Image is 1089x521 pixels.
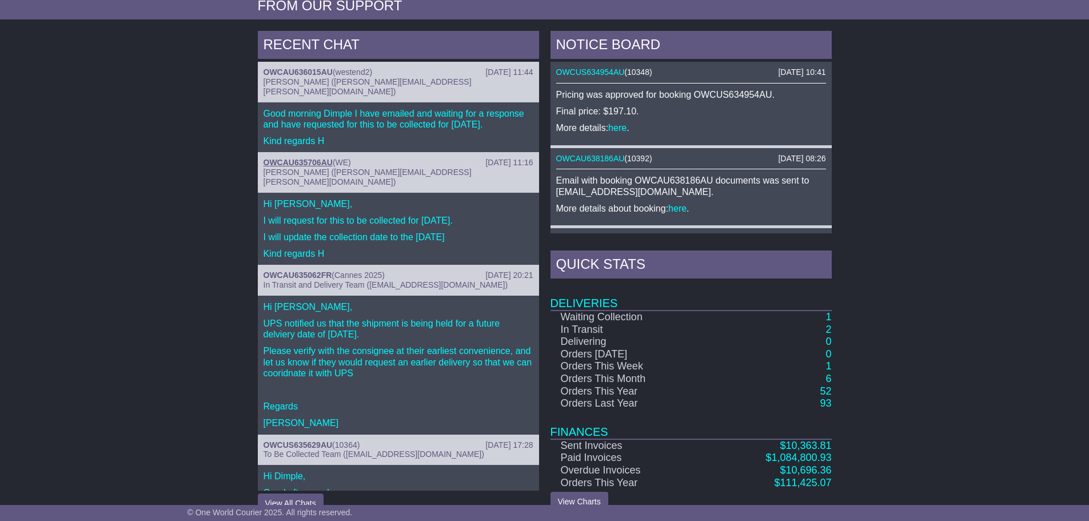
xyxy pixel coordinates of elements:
a: 0 [825,336,831,347]
div: ( ) [556,154,826,164]
p: Hi [PERSON_NAME], [264,301,533,312]
td: Orders This Year [551,477,707,490]
p: Kind regards H [264,248,533,259]
p: More details: . [556,122,826,133]
button: View All Chats [258,494,324,514]
td: Waiting Collection [551,311,707,324]
span: 1,084,800.93 [771,452,831,463]
span: 111,425.07 [780,477,831,488]
td: Overdue Invoices [551,464,707,477]
p: Pricing was approved for booking OWCUS634954AU. [556,89,826,100]
a: 6 [825,373,831,384]
p: Please verify with the consignee at their earliest convenience, and let us know if they would req... [264,345,533,379]
a: 1 [825,360,831,372]
td: In Transit [551,324,707,336]
td: Paid Invoices [551,452,707,464]
div: ( ) [264,440,533,450]
div: ( ) [556,67,826,77]
p: Kind regards H [264,136,533,146]
a: OWCAU636015AU [264,67,333,77]
a: OWCAU638186AU [556,154,625,163]
td: Finances [551,410,832,439]
div: [DATE] 11:16 [485,158,533,168]
td: Orders This Week [551,360,707,373]
span: In Transit and Delivery Team ([EMAIL_ADDRESS][DOMAIN_NAME]) [264,280,508,289]
a: OWCUS634954AU [556,67,625,77]
p: Regards [264,401,533,412]
span: 10348 [627,67,649,77]
a: $10,696.36 [780,464,831,476]
a: $1,084,800.93 [765,452,831,463]
span: westend2 [336,67,370,77]
td: Delivering [551,336,707,348]
p: I will update the collection date to the [DATE] [264,232,533,242]
p: Final price: $197.10. [556,106,826,117]
div: ( ) [264,67,533,77]
div: RECENT CHAT [258,31,539,62]
p: [PERSON_NAME] [264,417,533,428]
span: To Be Collected Team ([EMAIL_ADDRESS][DOMAIN_NAME]) [264,450,484,459]
td: Orders This Month [551,373,707,385]
a: 2 [825,324,831,335]
span: 10364 [335,440,357,450]
div: ( ) [264,158,533,168]
div: [DATE] 17:28 [485,440,533,450]
p: Hi Dimple, [264,471,533,482]
a: 52 [820,385,831,397]
a: View Charts [551,492,608,512]
a: 0 [825,348,831,360]
p: Good afternoon! [264,487,533,498]
span: 10,696.36 [785,464,831,476]
a: here [668,204,687,213]
a: $111,425.07 [774,477,831,488]
td: Sent Invoices [551,439,707,452]
td: Orders Last Year [551,397,707,410]
p: More details about booking: . [556,203,826,214]
a: 1 [825,311,831,323]
td: Orders [DATE] [551,348,707,361]
p: Good morning Dimple I have emailed and waiting for a response and have requested for this to be c... [264,108,533,130]
a: OWCAU635062FR [264,271,332,280]
div: [DATE] 08:26 [778,154,825,164]
a: 93 [820,397,831,409]
div: [DATE] 11:44 [485,67,533,77]
span: [PERSON_NAME] ([PERSON_NAME][EMAIL_ADDRESS][PERSON_NAME][DOMAIN_NAME]) [264,77,472,96]
p: Email with booking OWCAU638186AU documents was sent to [EMAIL_ADDRESS][DOMAIN_NAME]. [556,175,826,197]
span: WE [336,158,349,167]
a: here [608,123,627,133]
div: Quick Stats [551,250,832,281]
span: Cannes 2025 [334,271,382,280]
span: 10,363.81 [785,440,831,451]
a: OWCAU635706AU [264,158,333,167]
span: 10392 [627,154,649,163]
td: Orders This Year [551,385,707,398]
div: ( ) [264,271,533,280]
a: OWCUS635629AU [264,440,333,450]
td: Deliveries [551,281,832,311]
p: UPS notified us that the shipment is being held for a future delviery date of [DATE]. [264,318,533,340]
div: [DATE] 10:41 [778,67,825,77]
div: NOTICE BOARD [551,31,832,62]
span: © One World Courier 2025. All rights reserved. [188,508,353,517]
a: $10,363.81 [780,440,831,451]
p: Hi [PERSON_NAME], [264,198,533,209]
span: [PERSON_NAME] ([PERSON_NAME][EMAIL_ADDRESS][PERSON_NAME][DOMAIN_NAME]) [264,168,472,186]
div: [DATE] 20:21 [485,271,533,280]
p: I will request for this to be collected for [DATE]. [264,215,533,226]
